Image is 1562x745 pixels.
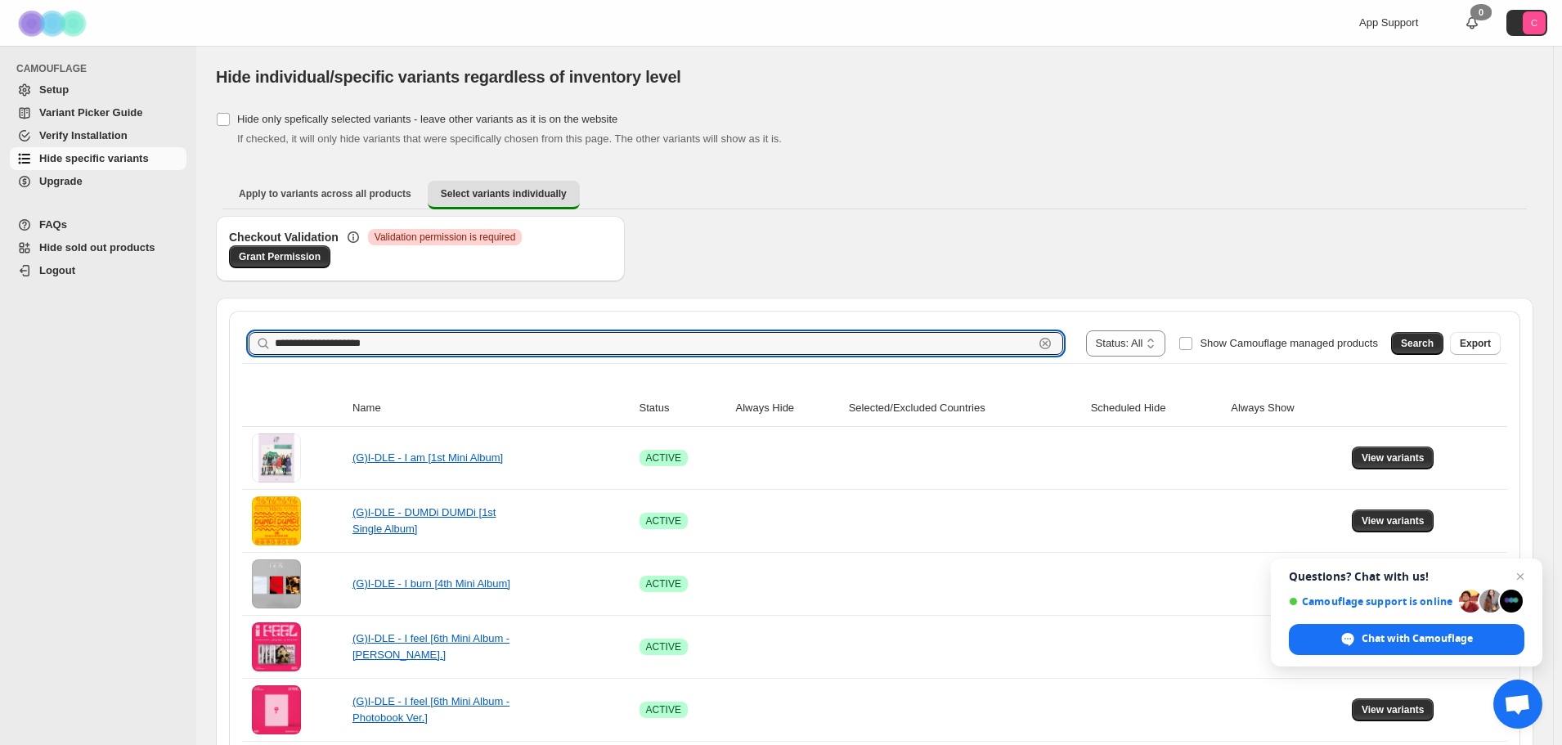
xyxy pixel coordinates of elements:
[39,218,67,231] span: FAQs
[352,632,509,661] a: (G)I-DLE - I feel [6th Mini Album - [PERSON_NAME].]
[731,390,844,427] th: Always Hide
[646,451,681,465] span: ACTIVE
[348,390,635,427] th: Name
[252,622,301,671] img: (G)I-DLE - I feel [6th Mini Album - Jewel Ver.]
[39,129,128,141] span: Verify Installation
[1352,447,1434,469] button: View variants
[1523,11,1546,34] span: Avatar with initials C
[352,577,510,590] a: (G)I-DLE - I burn [4th Mini Album]
[1226,390,1347,427] th: Always Show
[1289,570,1524,583] span: Questions? Chat with us!
[39,152,149,164] span: Hide specific variants
[1493,680,1542,729] div: Open chat
[1362,514,1425,527] span: View variants
[1510,567,1530,586] span: Close chat
[13,1,95,46] img: Camouflage
[229,229,339,245] h3: Checkout Validation
[1531,18,1537,28] text: C
[646,577,681,590] span: ACTIVE
[1362,451,1425,465] span: View variants
[646,514,681,527] span: ACTIVE
[1362,703,1425,716] span: View variants
[10,236,186,259] a: Hide sold out products
[39,83,69,96] span: Setup
[352,695,509,724] a: (G)I-DLE - I feel [6th Mini Album - Photobook Ver.]
[1289,595,1453,608] span: Camouflage support is online
[352,451,503,464] a: (G)I-DLE - I am [1st Mini Album]
[237,113,617,125] span: Hide only spefically selected variants - leave other variants as it is on the website
[10,101,186,124] a: Variant Picker Guide
[39,175,83,187] span: Upgrade
[1391,332,1443,355] button: Search
[237,132,782,145] span: If checked, it will only hide variants that were specifically chosen from this page. The other va...
[39,106,142,119] span: Variant Picker Guide
[1362,631,1473,646] span: Chat with Camouflage
[1289,624,1524,655] div: Chat with Camouflage
[10,170,186,193] a: Upgrade
[252,559,301,608] img: (G)I-DLE - I burn [4th Mini Album]
[10,147,186,170] a: Hide specific variants
[1200,337,1378,349] span: Show Camouflage managed products
[239,187,411,200] span: Apply to variants across all products
[1470,4,1492,20] div: 0
[39,241,155,254] span: Hide sold out products
[1460,337,1491,350] span: Export
[375,231,516,244] span: Validation permission is required
[1506,10,1547,36] button: Avatar with initials C
[1037,335,1053,352] button: Clear
[216,68,681,86] span: Hide individual/specific variants regardless of inventory level
[10,79,186,101] a: Setup
[1464,15,1480,31] a: 0
[1450,332,1501,355] button: Export
[1359,16,1418,29] span: App Support
[16,62,188,75] span: CAMOUFLAGE
[1086,390,1227,427] th: Scheduled Hide
[646,640,681,653] span: ACTIVE
[252,496,301,545] img: (G)I-DLE - DUMDi DUMDi [1st Single Album]
[441,187,567,200] span: Select variants individually
[1352,698,1434,721] button: View variants
[646,703,681,716] span: ACTIVE
[1401,337,1434,350] span: Search
[10,124,186,147] a: Verify Installation
[239,250,321,263] span: Grant Permission
[844,390,1086,427] th: Selected/Excluded Countries
[226,181,424,207] button: Apply to variants across all products
[428,181,580,209] button: Select variants individually
[252,433,301,482] img: (G)I-DLE - I am [1st Mini Album]
[252,685,301,734] img: (G)I-DLE - I feel [6th Mini Album - Photobook Ver.]
[10,259,186,282] a: Logout
[352,506,496,535] a: (G)I-DLE - DUMDi DUMDi [1st Single Album]
[10,213,186,236] a: FAQs
[39,264,75,276] span: Logout
[1352,509,1434,532] button: View variants
[635,390,731,427] th: Status
[229,245,330,268] a: Grant Permission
